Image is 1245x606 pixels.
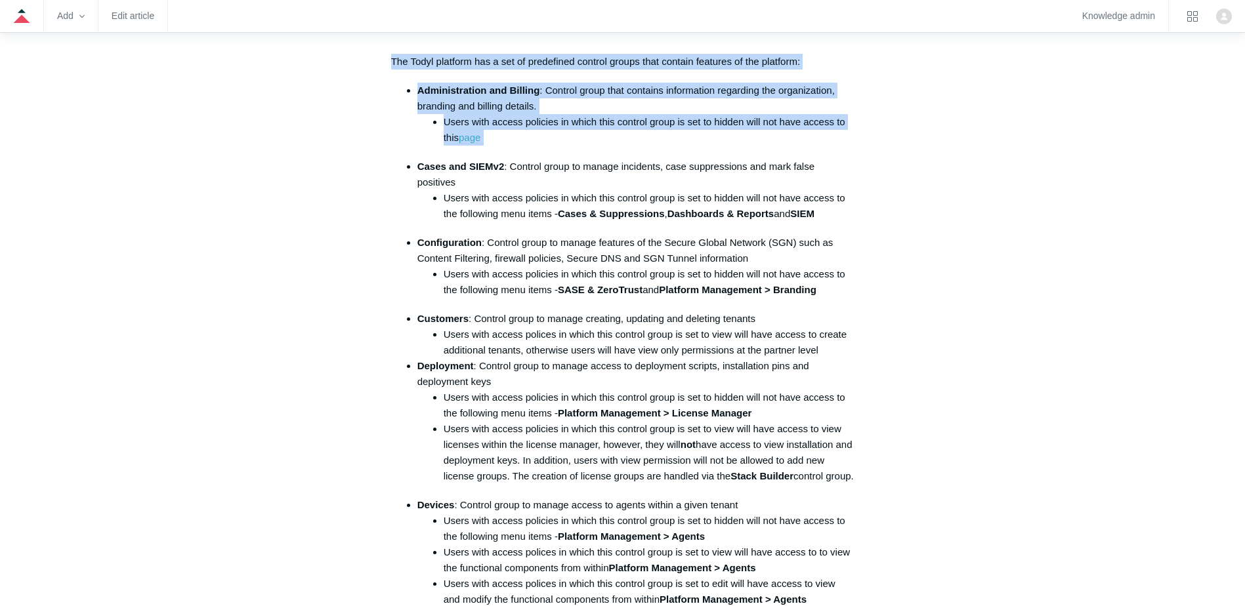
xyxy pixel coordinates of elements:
strong: Devices [417,499,455,510]
li: Users with access polices in which this control group is set to view will have access to create a... [444,327,855,358]
li: : Control group to manage incidents, case suppressions and mark false positives [417,159,855,222]
li: Users with access policies in which this control group is set to hidden will not have access to t... [444,390,855,421]
li: : Control group that contains information regarding the organization, branding and billing details. [417,83,855,146]
strong: Cases and SIEMv2 [417,161,505,172]
strong: Platform Management > Agents [609,562,756,573]
strong: Platform Management > License Manager [558,407,752,418]
a: Knowledge admin [1082,12,1155,20]
a: page [459,132,480,144]
strong: SASE & ZeroTrust [558,284,643,295]
li: Users with access policies in which this control group is set to hidden will not have access to t... [444,190,855,222]
strong: Customers [417,313,469,324]
strong: SIEM [790,208,814,219]
strong: Configuration [417,237,482,248]
strong: Stack Builder [730,470,793,481]
strong: Platform Management > Branding [659,284,816,295]
strong: Platform Management > Agents [558,531,705,542]
li: : Control group to manage access to deployment scripts, installation pins and deployment keys [417,358,855,484]
p: The Todyl platform has a set of predefined control groups that contain features of the platform: [391,54,855,70]
li: Users with access policies in which this control group is set to hidden will not have access to t... [444,513,855,544]
strong: Administration and Billing [417,85,540,96]
li: : Control group to manage creating, updating and deleting tenants [417,311,855,358]
li: Users with access policies in which this control group is set to view will have access to view li... [444,421,855,484]
li: Users with access polices in which this control group is set to view will have access to to view ... [444,544,855,576]
img: user avatar [1216,9,1232,24]
strong: Dashboards & Reports [667,208,774,219]
strong: Platform Management > Agents [660,594,807,605]
zd-hc-trigger: Add [57,12,85,20]
strong: not [681,439,696,450]
a: Edit article [112,12,154,20]
zd-hc-trigger: Click your profile icon to open the profile menu [1216,9,1232,24]
li: Users with access policies in which this control group is set to hidden will not have access to this [444,114,855,146]
strong: Deployment [417,360,474,371]
strong: Cases & Suppressions [558,208,665,219]
li: Users with access policies in which this control group is set to hidden will not have access to t... [444,266,855,298]
li: : Control group to manage features of the Secure Global Network (SGN) such as Content Filtering, ... [417,235,855,298]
